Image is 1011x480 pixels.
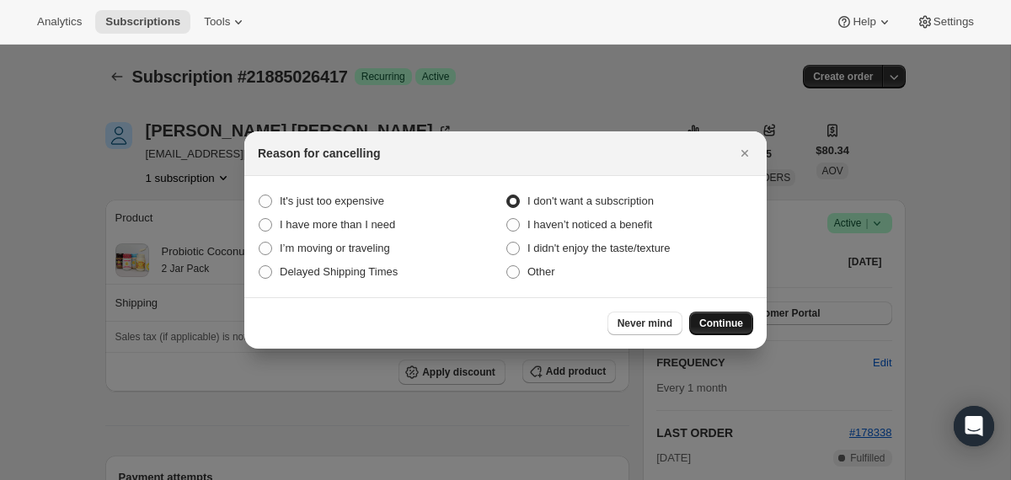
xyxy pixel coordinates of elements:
[689,312,753,335] button: Continue
[204,15,230,29] span: Tools
[907,10,984,34] button: Settings
[527,265,555,278] span: Other
[618,317,672,330] span: Never mind
[280,195,384,207] span: It's just too expensive
[699,317,743,330] span: Continue
[280,242,390,254] span: I’m moving or traveling
[933,15,974,29] span: Settings
[280,218,395,231] span: I have more than I need
[105,15,180,29] span: Subscriptions
[527,218,652,231] span: I haven’t noticed a benefit
[194,10,257,34] button: Tools
[853,15,875,29] span: Help
[37,15,82,29] span: Analytics
[258,145,380,162] h2: Reason for cancelling
[607,312,682,335] button: Never mind
[95,10,190,34] button: Subscriptions
[733,141,757,165] button: Close
[527,195,654,207] span: I don't want a subscription
[27,10,92,34] button: Analytics
[280,265,398,278] span: Delayed Shipping Times
[527,242,670,254] span: I didn't enjoy the taste/texture
[954,406,994,446] div: Open Intercom Messenger
[826,10,902,34] button: Help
